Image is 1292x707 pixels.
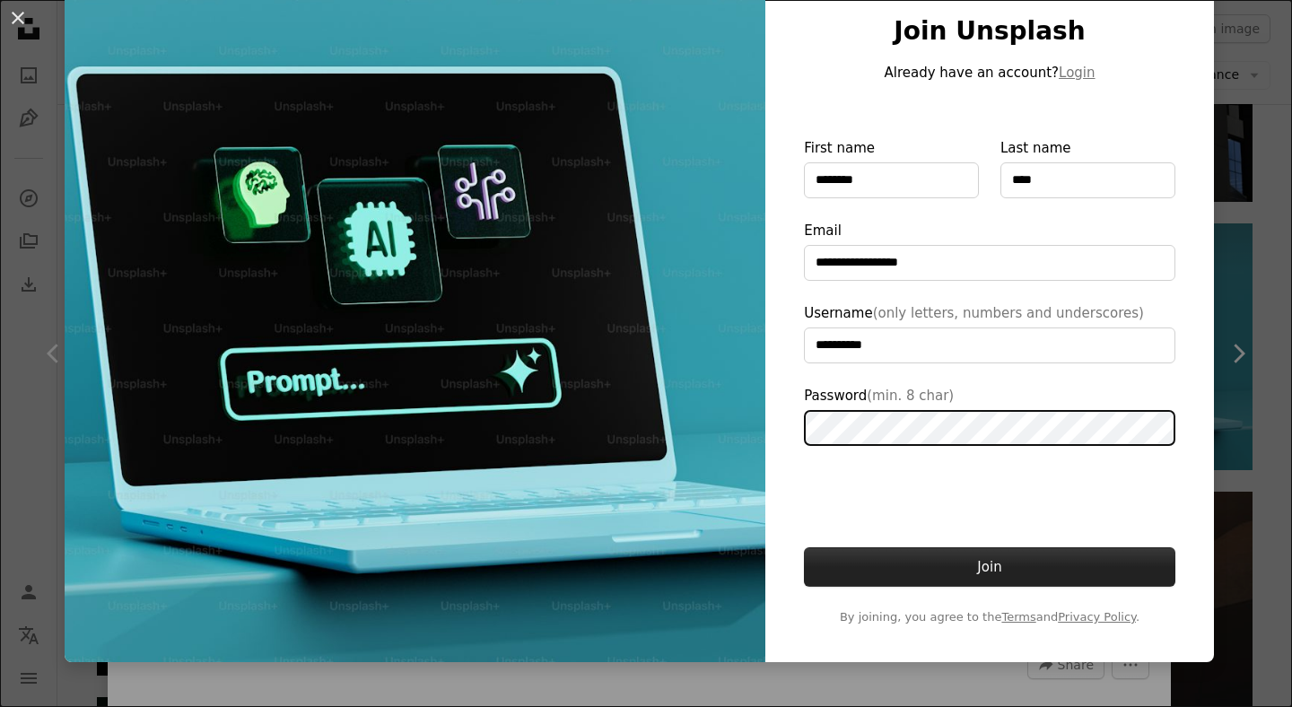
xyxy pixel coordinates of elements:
[804,220,1175,281] label: Email
[804,608,1175,626] span: By joining, you agree to the and .
[804,245,1175,281] input: Email
[804,410,1175,446] input: Password(min. 8 char)
[1058,610,1136,624] a: Privacy Policy
[804,547,1175,587] button: Join
[804,62,1175,83] p: Already have an account?
[804,327,1175,363] input: Username(only letters, numbers and underscores)
[1000,137,1175,198] label: Last name
[804,137,979,198] label: First name
[804,385,1175,446] label: Password
[1000,162,1175,198] input: Last name
[1059,62,1095,83] button: Login
[1001,610,1035,624] a: Terms
[804,162,979,198] input: First name
[867,388,954,404] span: (min. 8 char)
[804,15,1175,48] h1: Join Unsplash
[873,305,1144,321] span: (only letters, numbers and underscores)
[804,302,1175,363] label: Username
